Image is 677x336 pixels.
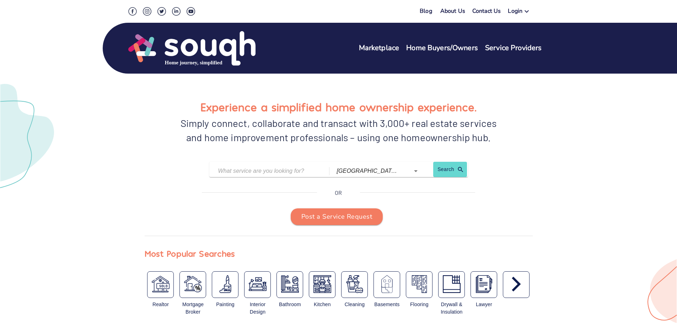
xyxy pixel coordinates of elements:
img: Basements [378,275,396,293]
h1: Experience a simplified home ownership experience. [200,98,477,116]
button: Real Estate Broker / Agent [147,271,174,298]
button: Post a Service Request [291,208,383,225]
input: What service are you looking for? [218,165,312,176]
img: Flooring [410,275,428,293]
button: Painters & Decorators [212,271,238,298]
button: Kitchen Remodeling [309,271,335,298]
a: Contact Us [472,7,501,17]
div: Real Estate Broker / Agent [145,271,177,319]
img: Facebook Social Icon [128,7,137,16]
img: Kitchen Remodeling [313,275,331,293]
img: Painters & Decorators [216,275,234,293]
img: Real Estate Lawyer [475,275,493,293]
button: Real Estate Lawyer [471,271,497,298]
img: Youtube Social Icon [187,7,195,16]
img: Real Estate Broker / Agent [152,275,170,293]
button: Interior Design Services [244,271,271,298]
button: Flooring [406,271,432,298]
div: Kitchen Remodeling [306,271,338,319]
a: Marketplace [359,43,399,53]
div: Drywall and Insulation [435,271,468,319]
div: Basements [374,301,400,308]
div: Bathroom Remodeling [274,271,306,319]
div: Mortgage Broker [179,301,206,316]
div: Drywall & Insulation [438,301,465,316]
div: Cleaning [341,301,368,308]
button: Cleaning Services [341,271,368,298]
button: Drywall and Insulation [438,271,465,298]
p: OR [335,188,342,197]
div: Real Estate Lawyer [468,271,500,319]
img: Drywall and Insulation [443,275,461,293]
div: Painters & Decorators [209,271,241,319]
input: Which city? [337,165,400,176]
img: Souqh Logo [128,30,256,66]
div: Most Popular Searches [145,247,235,260]
img: LinkedIn Social Icon [172,7,181,16]
img: Twitter Social Icon [157,7,166,16]
div: Login [508,7,522,17]
div: Simply connect, collaborate and transact with 3,000+ real estate services and home improvement pr... [177,116,500,144]
img: Mortgage Broker / Agent [184,275,202,293]
a: Blog [420,7,432,15]
div: Mortgage Broker / Agent [177,271,209,319]
img: Cleaning Services [346,275,364,293]
span: Post a Service Request [301,211,372,223]
div: Bathroom [276,301,303,308]
div: Kitchen [309,301,335,308]
div: Painting [212,301,238,308]
button: Bathroom Remodeling [276,271,303,298]
div: Interior Design Services [241,271,274,319]
div: Interior Design [244,301,271,316]
a: Home Buyers/Owners [406,43,478,53]
div: Flooring [403,271,435,319]
div: Basements [371,271,403,319]
div: Realtor [147,301,174,308]
a: About Us [440,7,465,17]
button: Mortgage Broker / Agent [179,271,206,298]
img: Instagram Social Icon [143,7,151,16]
a: Service Providers [485,43,542,53]
button: Open [411,166,421,176]
button: Basements [374,271,400,298]
img: Bathroom Remodeling [281,275,299,293]
div: Lawyer [471,301,497,308]
div: Flooring [406,301,432,308]
img: Interior Design Services [249,275,267,293]
div: Cleaning Services [338,271,371,319]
